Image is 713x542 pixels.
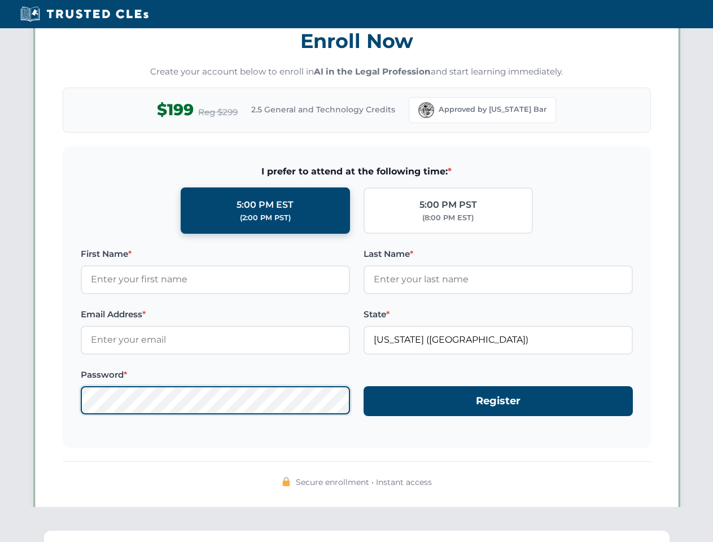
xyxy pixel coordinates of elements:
[157,97,194,123] span: $199
[251,103,395,116] span: 2.5 General and Technology Credits
[418,102,434,118] img: Florida Bar
[364,265,633,294] input: Enter your last name
[364,326,633,354] input: Florida (FL)
[198,106,238,119] span: Reg $299
[364,247,633,261] label: Last Name
[314,66,431,77] strong: AI in the Legal Profession
[81,164,633,179] span: I prefer to attend at the following time:
[419,198,477,212] div: 5:00 PM PST
[296,476,432,488] span: Secure enrollment • Instant access
[364,308,633,321] label: State
[282,477,291,486] img: 🔒
[63,23,651,59] h3: Enroll Now
[81,265,350,294] input: Enter your first name
[364,386,633,416] button: Register
[237,198,294,212] div: 5:00 PM EST
[63,65,651,78] p: Create your account below to enroll in and start learning immediately.
[81,247,350,261] label: First Name
[81,326,350,354] input: Enter your email
[439,104,546,115] span: Approved by [US_STATE] Bar
[17,6,152,23] img: Trusted CLEs
[240,212,291,224] div: (2:00 PM PST)
[422,212,474,224] div: (8:00 PM EST)
[81,368,350,382] label: Password
[81,308,350,321] label: Email Address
